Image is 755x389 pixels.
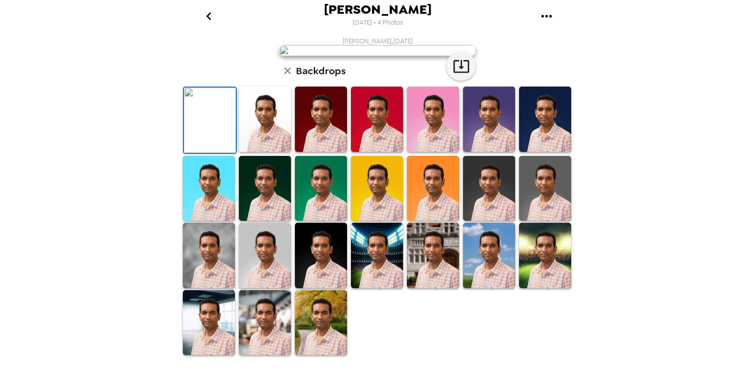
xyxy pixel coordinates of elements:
img: user [279,45,476,56]
span: [PERSON_NAME] , [DATE] [343,37,413,45]
img: Original [184,88,236,153]
span: [PERSON_NAME] [324,3,432,16]
span: [DATE] • 4 Photos [352,16,403,30]
h6: Backdrops [296,63,346,79]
